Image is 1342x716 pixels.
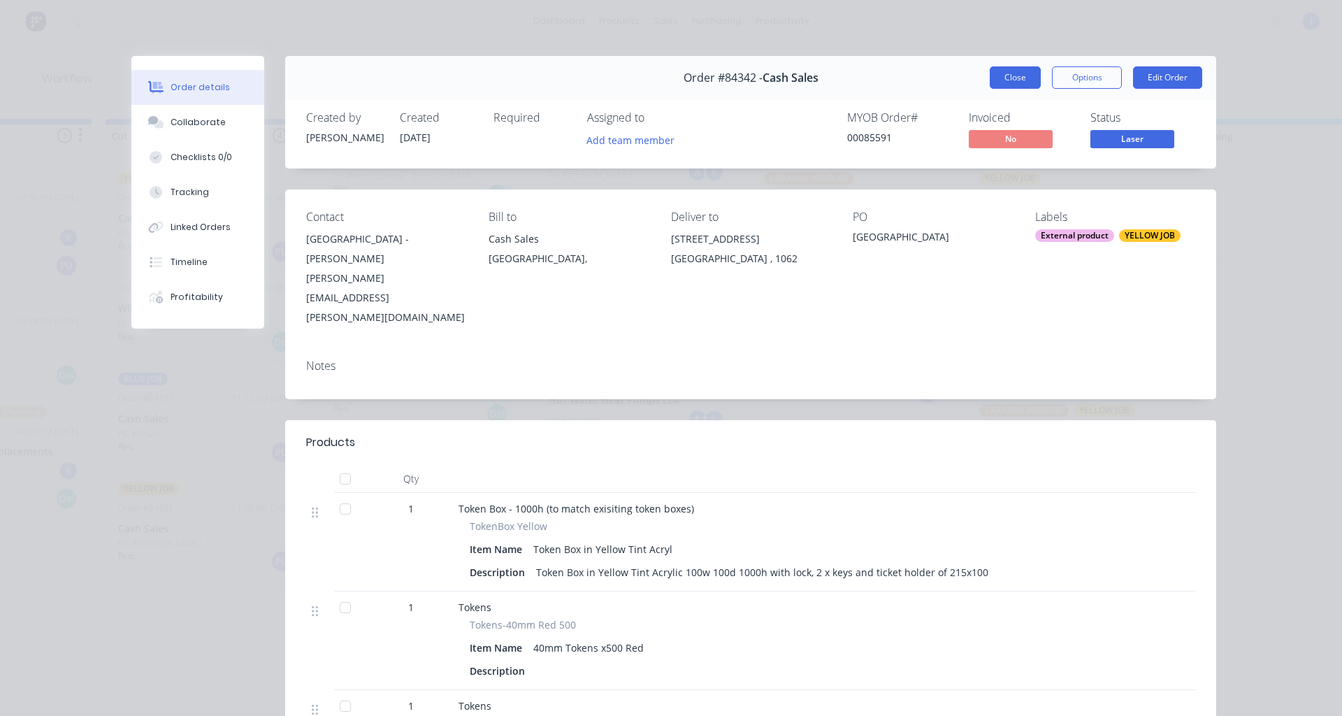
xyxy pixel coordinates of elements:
[171,186,209,199] div: Tracking
[306,111,383,124] div: Created by
[990,66,1041,89] button: Close
[528,638,649,658] div: 40mm Tokens x500 Red
[587,130,682,149] button: Add team member
[847,111,952,124] div: MYOB Order #
[587,111,727,124] div: Assigned to
[171,256,208,268] div: Timeline
[1090,130,1174,148] span: Laser
[470,617,576,632] span: Tokens-40mm Red 500
[470,539,528,559] div: Item Name
[853,210,1013,224] div: PO
[470,661,531,681] div: Description
[1133,66,1202,89] button: Edit Order
[408,600,414,615] span: 1
[969,130,1053,148] span: No
[1090,130,1174,151] button: Laser
[671,229,831,249] div: [STREET_ADDRESS]
[408,699,414,713] span: 1
[528,539,678,559] div: Token Box in Yellow Tint Acryl
[131,280,264,315] button: Profitability
[369,465,453,493] div: Qty
[470,519,547,534] span: TokenBox Yellow
[306,268,466,327] div: [PERSON_NAME][EMAIL_ADDRESS][PERSON_NAME][DOMAIN_NAME]
[306,434,355,451] div: Products
[489,229,649,249] div: Cash Sales
[131,140,264,175] button: Checklists 0/0
[171,291,223,303] div: Profitability
[131,210,264,245] button: Linked Orders
[489,249,649,268] div: [GEOGRAPHIC_DATA],
[131,70,264,105] button: Order details
[459,502,694,515] span: Token Box - 1000h (to match exisiting token boxes)
[131,245,264,280] button: Timeline
[1035,229,1114,242] div: External product
[306,210,466,224] div: Contact
[131,175,264,210] button: Tracking
[671,229,831,274] div: [STREET_ADDRESS][GEOGRAPHIC_DATA] , 1062
[489,229,649,274] div: Cash Sales[GEOGRAPHIC_DATA],
[171,151,232,164] div: Checklists 0/0
[306,130,383,145] div: [PERSON_NAME]
[306,229,466,268] div: [GEOGRAPHIC_DATA] - [PERSON_NAME]
[969,111,1074,124] div: Invoiced
[306,359,1195,373] div: Notes
[853,229,1013,249] div: [GEOGRAPHIC_DATA]
[489,210,649,224] div: Bill to
[459,699,491,713] span: Tokens
[1035,210,1195,224] div: Labels
[531,562,994,582] div: Token Box in Yellow Tint Acrylic 100w 100d 1000h with lock, 2 x keys and ticket holder of 215x100
[459,601,491,614] span: Tokens
[400,131,431,144] span: [DATE]
[470,562,531,582] div: Description
[171,81,230,94] div: Order details
[1090,111,1195,124] div: Status
[684,71,763,85] span: Order #84342 -
[1052,66,1122,89] button: Options
[579,130,682,149] button: Add team member
[408,501,414,516] span: 1
[671,249,831,268] div: [GEOGRAPHIC_DATA] , 1062
[131,105,264,140] button: Collaborate
[493,111,570,124] div: Required
[671,210,831,224] div: Deliver to
[400,111,477,124] div: Created
[763,71,818,85] span: Cash Sales
[470,638,528,658] div: Item Name
[847,130,952,145] div: 00085591
[171,221,231,234] div: Linked Orders
[1119,229,1181,242] div: YELLOW JOB
[306,229,466,327] div: [GEOGRAPHIC_DATA] - [PERSON_NAME][PERSON_NAME][EMAIL_ADDRESS][PERSON_NAME][DOMAIN_NAME]
[171,116,226,129] div: Collaborate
